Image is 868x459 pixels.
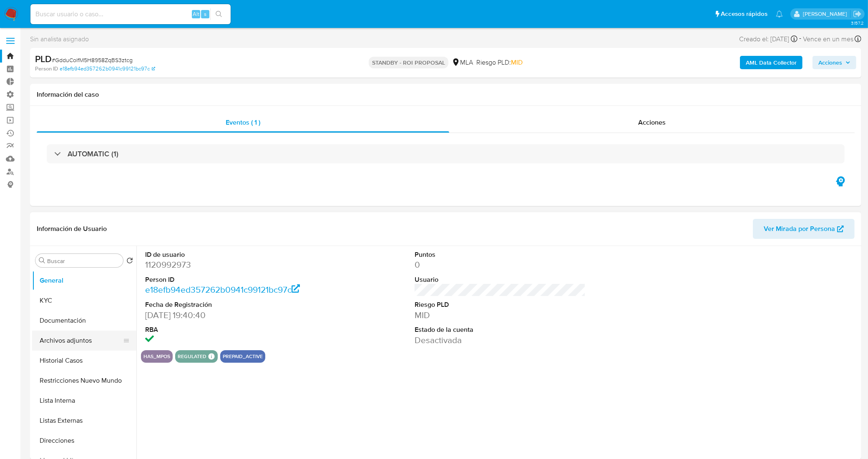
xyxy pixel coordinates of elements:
button: AML Data Collector [740,56,803,69]
dt: Puntos [415,250,586,259]
button: Volver al orden por defecto [126,257,133,266]
span: Acciones [638,118,666,127]
a: e18efb94ed357262b0941c99121bc97c [145,283,300,296]
span: - [799,33,801,45]
h3: AUTOMATIC (1) [68,149,118,158]
dd: Desactivada [415,334,586,346]
dt: Riesgo PLD [415,300,586,309]
span: Alt [193,10,199,18]
input: Buscar [47,257,120,265]
span: Vence en un mes [803,35,853,44]
a: Notificaciones [776,10,783,18]
dt: ID de usuario [145,250,317,259]
button: Ver Mirada por Persona [753,219,855,239]
h1: Información del caso [37,90,855,99]
h1: Información de Usuario [37,225,107,233]
dt: Usuario [415,275,586,284]
a: e18efb94ed357262b0941c99121bc97c [60,65,155,73]
button: Buscar [39,257,45,264]
span: Riesgo PLD: [476,58,523,67]
span: Sin analista asignado [30,35,89,44]
div: AUTOMATIC (1) [47,144,845,163]
button: General [32,271,136,291]
button: prepaid_active [223,355,263,358]
button: Direcciones [32,431,136,451]
button: Lista Interna [32,391,136,411]
button: regulated [178,355,206,358]
button: Historial Casos [32,351,136,371]
input: Buscar usuario o caso... [30,9,231,20]
span: s [204,10,206,18]
button: Listas Externas [32,411,136,431]
div: Creado el: [DATE] [739,33,798,45]
p: STANDBY - ROI PROPOSAL [369,57,448,68]
button: has_mpos [143,355,170,358]
span: # GdduColfM5H8958ZqBS3ztcg [52,56,133,64]
button: search-icon [210,8,227,20]
span: Ver Mirada por Persona [764,219,835,239]
dt: Person ID [145,275,317,284]
span: Accesos rápidos [721,10,767,18]
dd: 0 [415,259,586,271]
button: Documentación [32,311,136,331]
b: Person ID [35,65,58,73]
dd: MID [415,309,586,321]
b: PLD [35,52,52,65]
button: Archivos adjuntos [32,331,130,351]
span: Acciones [818,56,842,69]
p: leandro.caroprese@mercadolibre.com [803,10,850,18]
button: Acciones [813,56,856,69]
dt: RBA [145,325,317,334]
b: AML Data Collector [746,56,797,69]
span: MID [511,58,523,67]
dt: Estado de la cuenta [415,325,586,334]
span: Eventos ( 1 ) [226,118,260,127]
button: KYC [32,291,136,311]
div: MLA [452,58,473,67]
button: Restricciones Nuevo Mundo [32,371,136,391]
dd: 1120992973 [145,259,317,271]
dd: [DATE] 19:40:40 [145,309,317,321]
a: Salir [853,10,862,18]
dt: Fecha de Registración [145,300,317,309]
